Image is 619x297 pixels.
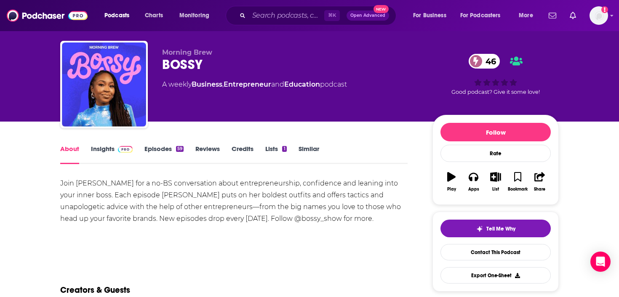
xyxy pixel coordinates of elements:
div: Apps [468,187,479,192]
a: Show notifications dropdown [545,8,560,23]
span: 46 [477,54,500,69]
span: ⌘ K [324,10,340,21]
div: Bookmark [508,187,528,192]
button: Bookmark [507,167,528,197]
div: A weekly podcast [162,80,347,90]
button: Export One-Sheet [440,267,551,284]
span: Podcasts [104,10,129,21]
button: open menu [455,9,513,22]
span: Tell Me Why [486,225,515,232]
button: tell me why sparkleTell Me Why [440,220,551,237]
a: Charts [139,9,168,22]
span: Good podcast? Give it some love! [451,89,540,95]
a: Education [284,80,320,88]
span: Open Advanced [350,13,385,18]
button: Apps [462,167,484,197]
div: Join [PERSON_NAME] for a no-BS conversation about entrepreneurship, confidence and leaning into y... [60,178,408,225]
a: Business [192,80,222,88]
div: Share [534,187,545,192]
a: Contact This Podcast [440,244,551,260]
a: Episodes59 [144,145,184,164]
button: Play [440,167,462,197]
button: Share [529,167,551,197]
img: tell me why sparkle [476,225,483,232]
a: 46 [469,54,500,69]
span: Morning Brew [162,48,212,56]
div: Open Intercom Messenger [590,252,611,272]
button: Show profile menu [590,6,608,25]
div: 1 [282,146,286,152]
div: 59 [176,146,184,152]
span: Charts [145,10,163,21]
img: Podchaser Pro [118,146,133,153]
button: Open AdvancedNew [347,11,389,21]
span: Monitoring [179,10,209,21]
span: and [271,80,284,88]
a: Credits [232,145,253,164]
a: InsightsPodchaser Pro [91,145,133,164]
div: Search podcasts, credits, & more... [234,6,404,25]
button: open menu [99,9,140,22]
svg: Add a profile image [601,6,608,13]
span: Logged in as rlobelson [590,6,608,25]
button: open menu [513,9,544,22]
a: Lists1 [265,145,286,164]
input: Search podcasts, credits, & more... [249,9,324,22]
a: About [60,145,79,164]
button: List [485,167,507,197]
span: For Podcasters [460,10,501,21]
img: BOSSY [62,42,146,127]
h2: Creators & Guests [60,285,130,295]
button: Follow [440,123,551,141]
img: User Profile [590,6,608,25]
button: open menu [173,9,220,22]
div: 46Good podcast? Give it some love! [432,48,559,101]
span: More [519,10,533,21]
div: List [492,187,499,192]
div: Play [447,187,456,192]
span: , [222,80,224,88]
button: open menu [407,9,457,22]
a: Entrepreneur [224,80,271,88]
a: Reviews [195,145,220,164]
a: Show notifications dropdown [566,8,579,23]
div: Rate [440,145,551,162]
span: New [374,5,389,13]
a: Similar [299,145,319,164]
span: For Business [413,10,446,21]
img: Podchaser - Follow, Share and Rate Podcasts [7,8,88,24]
